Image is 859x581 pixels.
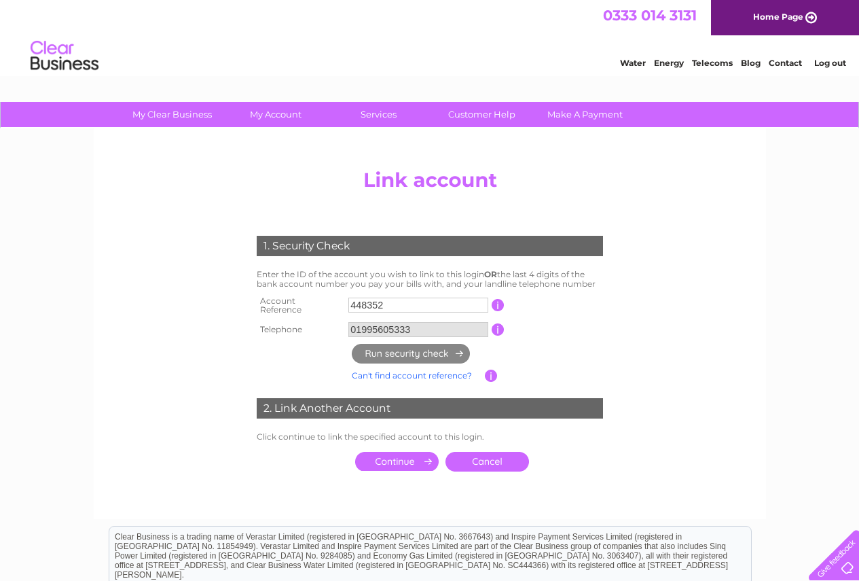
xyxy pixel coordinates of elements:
[654,58,684,68] a: Energy
[352,370,472,381] a: Can't find account reference?
[492,299,505,311] input: Information
[109,7,751,66] div: Clear Business is a trading name of Verastar Limited (registered in [GEOGRAPHIC_DATA] No. 3667643...
[741,58,761,68] a: Blog
[814,58,846,68] a: Log out
[484,269,497,279] b: OR
[603,7,697,24] a: 0333 014 3131
[253,429,606,445] td: Click continue to link the specified account to this login.
[692,58,733,68] a: Telecoms
[257,236,603,256] div: 1. Security Check
[620,58,646,68] a: Water
[253,292,346,319] th: Account Reference
[529,102,641,127] a: Make A Payment
[116,102,228,127] a: My Clear Business
[219,102,331,127] a: My Account
[253,266,606,292] td: Enter the ID of the account you wish to link to this login the last 4 digits of the bank account ...
[30,35,99,77] img: logo.png
[323,102,435,127] a: Services
[492,323,505,336] input: Information
[257,398,603,419] div: 2. Link Another Account
[355,452,439,471] input: Submit
[445,452,529,472] a: Cancel
[426,102,538,127] a: Customer Help
[485,370,498,382] input: Information
[253,319,346,340] th: Telephone
[769,58,802,68] a: Contact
